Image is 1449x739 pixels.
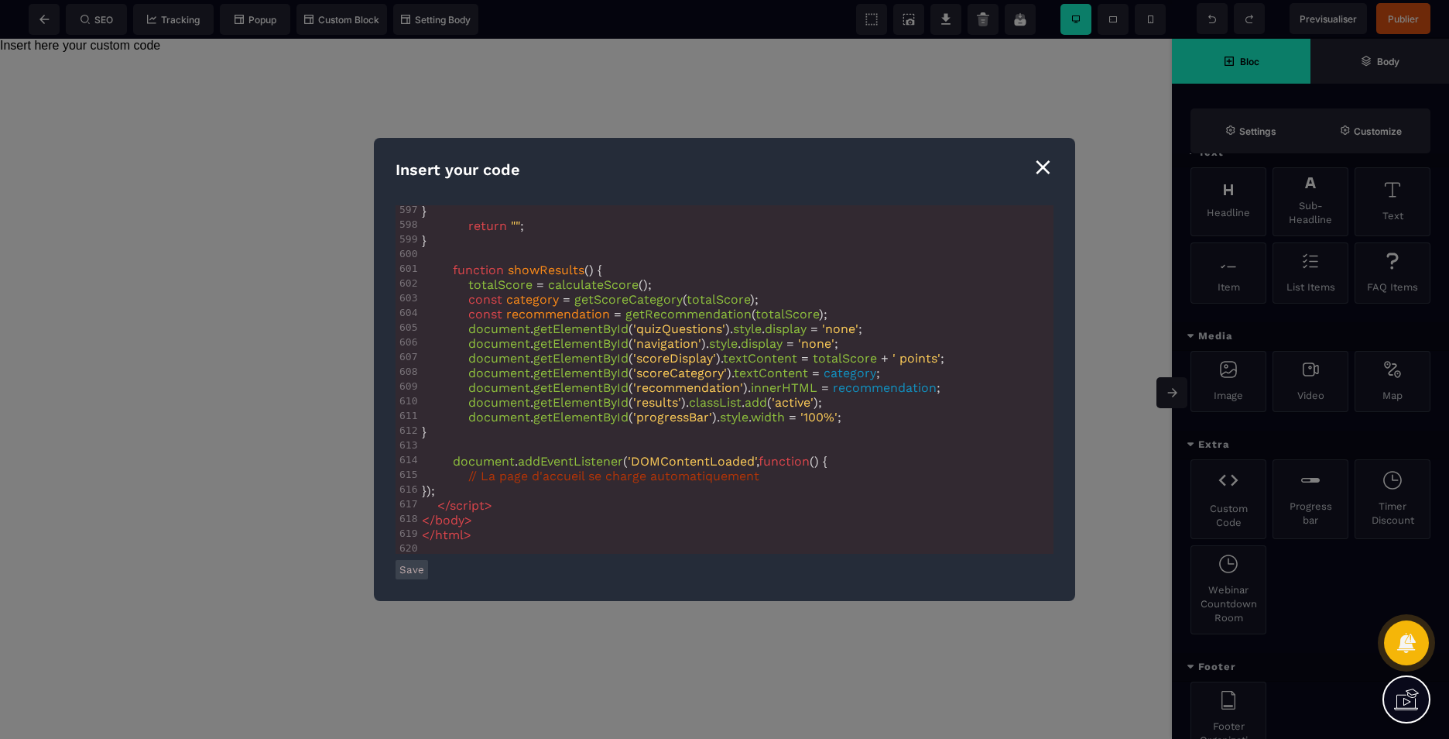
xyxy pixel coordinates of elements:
[536,277,544,292] span: =
[422,528,435,542] span: </
[506,292,559,307] span: category
[396,395,419,407] div: 610
[751,380,817,395] span: innerHTML
[709,336,738,351] span: style
[396,277,419,289] div: 602
[822,321,858,336] span: 'none'
[633,351,716,366] span: 'scoreDisplay'
[812,366,820,380] span: =
[548,277,639,292] span: calculateScore
[755,307,819,321] span: totalScore
[468,292,502,307] span: const
[396,454,419,466] div: 614
[422,204,426,218] span: }
[453,454,515,469] span: document
[798,336,834,351] span: 'none'
[396,483,419,495] div: 616
[422,218,524,233] span: ;
[468,366,530,380] span: document
[824,366,876,380] span: category
[625,307,752,321] span: getRecommendation
[468,321,530,336] span: document
[813,351,877,366] span: totalScore
[892,351,940,366] span: ' points'
[396,204,419,215] div: 597
[422,277,652,292] span: ();
[741,336,783,351] span: display
[801,351,809,366] span: =
[396,248,419,260] div: 600
[614,307,622,321] span: =
[511,218,520,233] span: ""
[533,351,629,366] span: getElementById
[563,292,570,307] span: =
[396,233,419,245] div: 599
[422,424,426,439] span: }
[734,366,808,380] span: textContent
[786,336,794,351] span: =
[422,454,827,469] span: . ( , () {
[518,454,623,469] span: addEventListener
[687,292,750,307] span: totalScore
[422,263,602,277] span: () {
[821,380,829,395] span: =
[789,410,796,424] span: =
[464,528,471,542] span: >
[396,292,419,304] div: 603
[422,380,940,395] span: . ( ). ;
[396,498,419,510] div: 617
[422,513,435,528] span: </
[396,160,1053,180] div: Insert your code
[468,380,530,395] span: document
[723,351,797,366] span: textContent
[422,233,426,248] span: }
[422,410,841,424] span: . ( ). . ;
[633,410,712,424] span: 'progressBar'
[800,410,838,424] span: '100%'
[422,321,862,336] span: . ( ). . ;
[468,469,759,483] span: // La page d'accueil se charge automatiquement
[633,380,743,395] span: 'recommendation'
[396,513,419,524] div: 618
[468,277,533,292] span: totalScore
[422,336,838,351] span: . ( ). . ;
[574,292,683,307] span: getScoreCategory
[396,528,419,539] div: 619
[468,410,530,424] span: document
[468,395,530,410] span: document
[396,263,419,274] div: 601
[450,498,485,513] span: script
[464,513,472,528] span: >
[633,336,701,351] span: 'navigation'
[533,395,629,410] span: getElementById
[633,321,725,336] span: 'quizQuestions'
[396,424,419,436] div: 612
[745,395,767,410] span: add
[396,307,419,318] div: 604
[733,321,762,336] span: style
[485,498,492,513] span: >
[772,395,814,410] span: 'active'
[396,560,428,579] button: Save
[628,454,756,469] span: 'DOMContentLoaded'
[396,380,419,392] div: 609
[468,336,530,351] span: document
[720,410,748,424] span: style
[422,292,759,307] span: ( );
[508,263,584,277] span: showResults
[422,307,827,321] span: ( );
[422,351,944,366] span: . ( ). ;
[437,498,450,513] span: </
[533,336,629,351] span: getElementById
[396,439,419,451] div: 613
[633,395,681,410] span: 'results'
[468,218,507,233] span: return
[422,483,435,498] span: });
[396,469,419,480] div: 615
[689,395,742,410] span: classList
[396,366,419,377] div: 608
[1033,152,1053,181] div: ⨯
[396,351,419,363] div: 607
[881,351,889,366] span: +
[396,321,419,333] div: 605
